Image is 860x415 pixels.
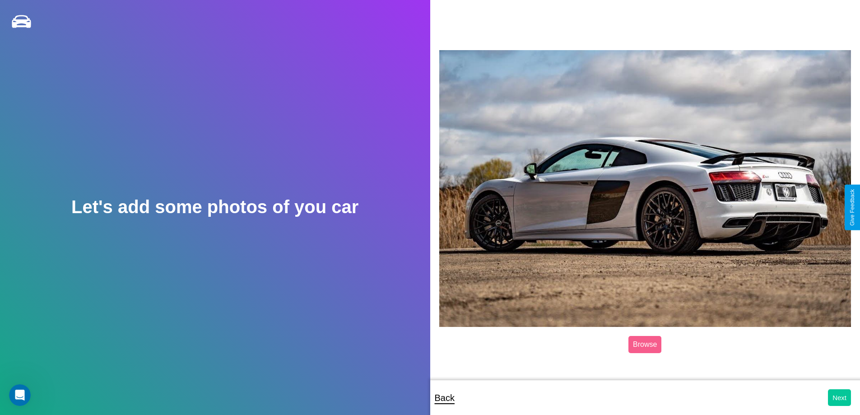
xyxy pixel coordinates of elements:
[439,50,851,327] img: posted
[828,389,851,406] button: Next
[71,197,358,217] h2: Let's add some photos of you car
[9,384,31,406] iframe: Intercom live chat
[435,390,455,406] p: Back
[849,189,855,226] div: Give Feedback
[628,336,661,353] label: Browse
